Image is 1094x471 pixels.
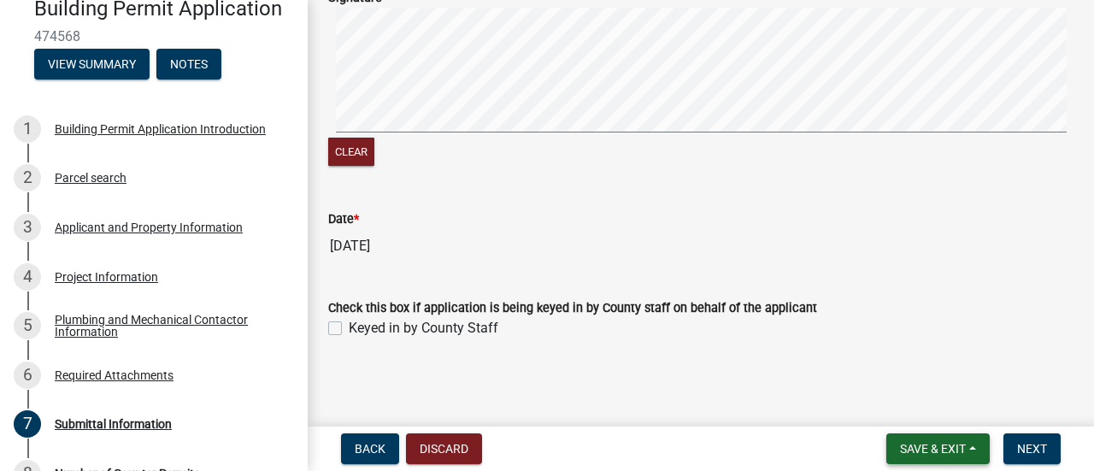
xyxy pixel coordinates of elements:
[14,214,41,241] div: 3
[55,369,174,381] div: Required Attachments
[34,58,150,72] wm-modal-confirm: Summary
[34,28,273,44] span: 474568
[406,433,482,464] button: Discard
[34,49,150,79] button: View Summary
[1003,433,1061,464] button: Next
[14,362,41,389] div: 6
[328,303,817,315] label: Check this box if application is being keyed in by County staff on behalf of the applicant
[14,115,41,143] div: 1
[55,123,266,135] div: Building Permit Application Introduction
[328,138,374,166] button: Clear
[156,58,221,72] wm-modal-confirm: Notes
[886,433,990,464] button: Save & Exit
[328,214,359,226] label: Date
[14,164,41,191] div: 2
[14,263,41,291] div: 4
[900,442,966,456] span: Save & Exit
[1017,442,1047,456] span: Next
[14,312,41,339] div: 5
[55,221,243,233] div: Applicant and Property Information
[55,172,126,184] div: Parcel search
[55,418,172,430] div: Submittal Information
[349,318,498,339] label: Keyed in by County Staff
[355,442,385,456] span: Back
[341,433,399,464] button: Back
[55,314,280,338] div: Plumbing and Mechanical Contactor Information
[156,49,221,79] button: Notes
[55,271,158,283] div: Project Information
[14,410,41,438] div: 7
